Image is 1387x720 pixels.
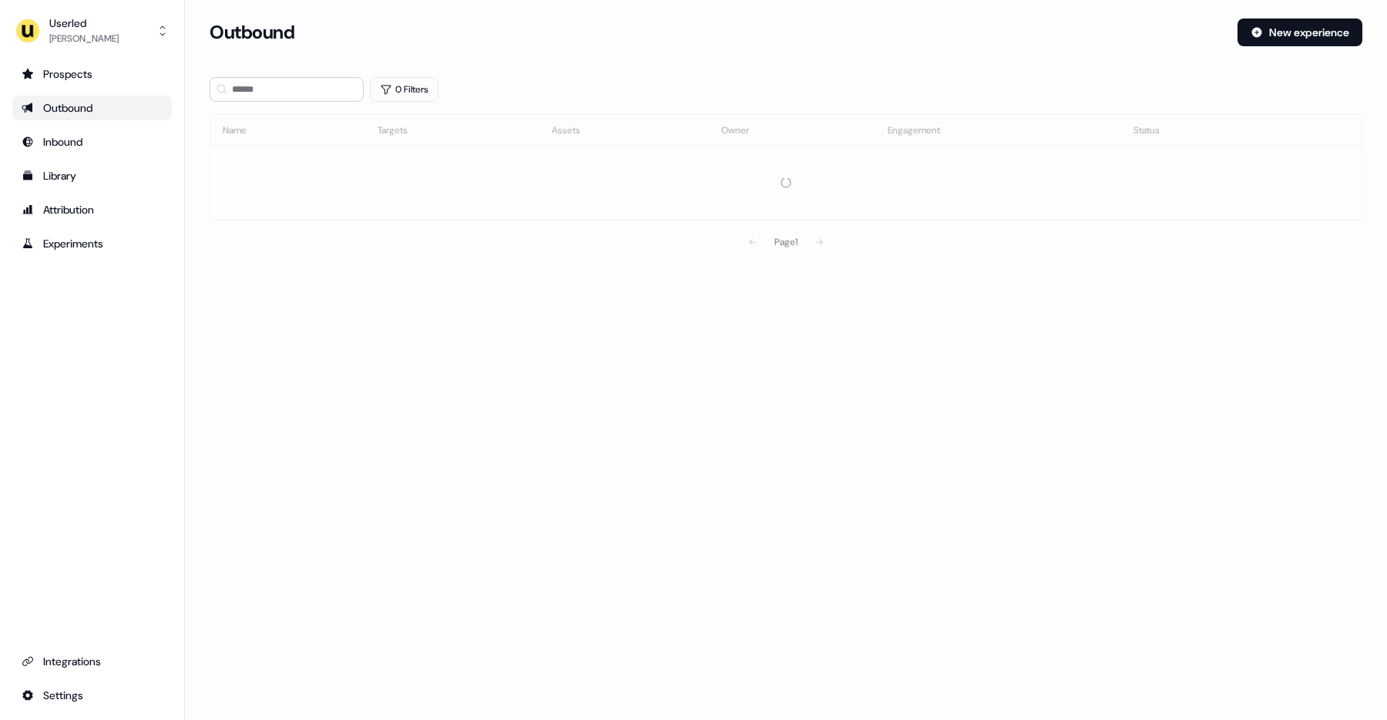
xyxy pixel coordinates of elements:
a: Go to integrations [12,683,172,708]
a: Go to experiments [12,231,172,256]
div: Outbound [22,100,163,116]
div: Integrations [22,654,163,669]
a: Go to prospects [12,62,172,86]
a: Go to integrations [12,649,172,674]
div: Settings [22,688,163,703]
div: Library [22,168,163,183]
div: Experiments [22,236,163,251]
a: Go to outbound experience [12,96,172,120]
div: [PERSON_NAME] [49,31,119,46]
button: Userled[PERSON_NAME] [12,12,172,49]
a: Go to templates [12,163,172,188]
div: Userled [49,15,119,31]
button: New experience [1238,19,1362,46]
a: Go to Inbound [12,130,172,154]
div: Inbound [22,134,163,150]
div: Attribution [22,202,163,217]
h3: Outbound [210,21,294,44]
a: Go to attribution [12,197,172,222]
button: 0 Filters [370,77,438,102]
div: Prospects [22,66,163,82]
